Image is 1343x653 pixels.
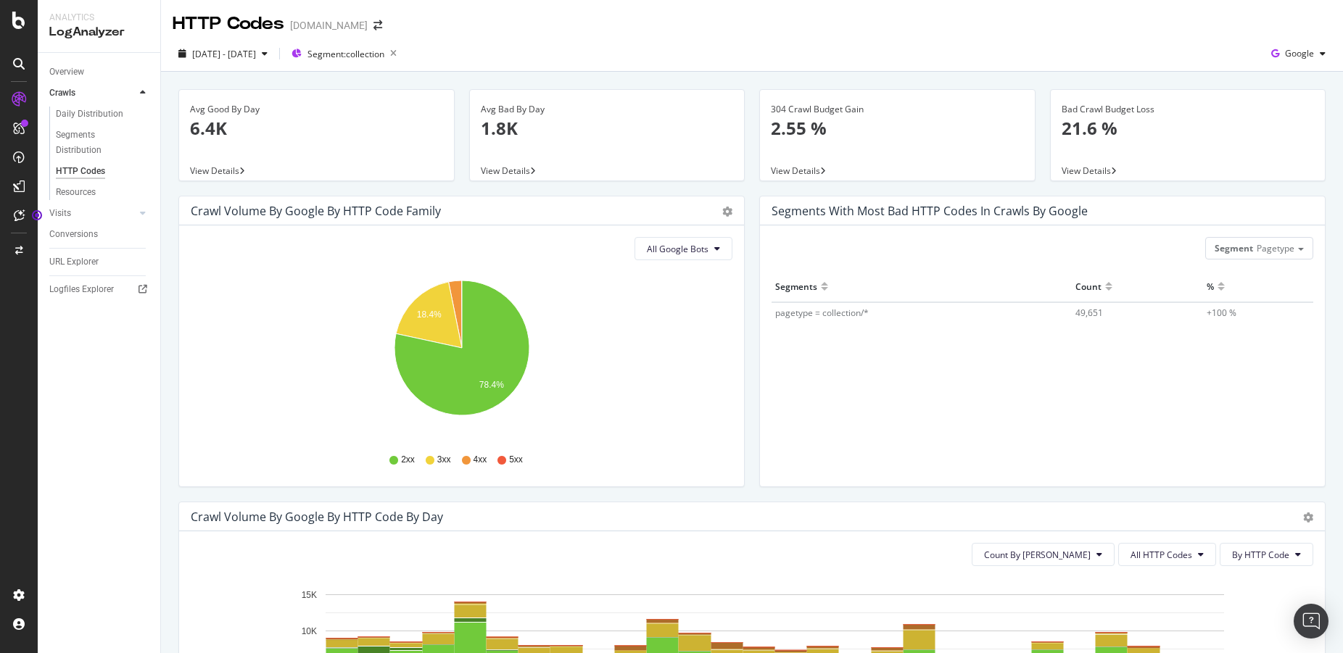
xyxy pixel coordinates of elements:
button: Count By [PERSON_NAME] [972,543,1115,566]
span: 49,651 [1075,307,1103,319]
div: Segments with most bad HTTP codes in Crawls by google [772,204,1088,218]
div: Avg Good By Day [190,103,443,116]
div: gear [1303,512,1313,523]
a: Visits [49,206,136,221]
p: 1.8K [481,116,734,141]
span: Count By Day [984,549,1091,561]
svg: A chart. [191,272,733,440]
button: By HTTP Code [1220,543,1313,566]
a: HTTP Codes [56,164,150,179]
div: arrow-right-arrow-left [373,20,382,30]
div: Segments Distribution [56,128,136,158]
p: 6.4K [190,116,443,141]
span: 4xx [474,454,487,466]
a: Overview [49,65,150,80]
div: Logfiles Explorer [49,282,114,297]
span: View Details [481,165,530,177]
span: All Google Bots [647,243,708,255]
button: [DATE] - [DATE] [173,42,273,65]
a: Resources [56,185,150,200]
text: 15K [302,590,317,600]
text: 10K [302,626,317,636]
span: Segment: collection [307,48,384,60]
div: Analytics [49,12,149,24]
span: Segment [1215,242,1253,254]
div: 304 Crawl Budget Gain [771,103,1024,116]
div: Daily Distribution [56,107,123,122]
a: Conversions [49,227,150,242]
div: HTTP Codes [173,12,284,36]
div: Bad Crawl Budget Loss [1062,103,1315,116]
button: Google [1265,42,1331,65]
div: HTTP Codes [56,164,105,179]
a: Logfiles Explorer [49,282,150,297]
div: Visits [49,206,71,221]
button: All Google Bots [635,237,732,260]
div: [DOMAIN_NAME] [290,18,368,33]
span: 5xx [509,454,523,466]
div: Conversions [49,227,98,242]
span: By HTTP Code [1232,549,1289,561]
span: 3xx [437,454,451,466]
div: Crawls [49,86,75,101]
text: 18.4% [417,310,442,320]
span: Pagetype [1257,242,1294,254]
div: gear [722,207,732,217]
div: Segments [775,275,817,298]
p: 21.6 % [1062,116,1315,141]
div: Overview [49,65,84,80]
div: Resources [56,185,96,200]
div: LogAnalyzer [49,24,149,41]
div: Count [1075,275,1102,298]
span: pagetype = collection/* [775,307,869,319]
a: Segments Distribution [56,128,150,158]
div: Crawl Volume by google by HTTP Code Family [191,204,441,218]
span: View Details [771,165,820,177]
div: Crawl Volume by google by HTTP Code by Day [191,509,443,524]
span: View Details [190,165,239,177]
div: Tooltip anchor [30,209,44,222]
span: +100 % [1207,307,1236,319]
div: Avg Bad By Day [481,103,734,116]
span: 2xx [401,454,415,466]
div: % [1207,275,1214,298]
a: Crawls [49,86,136,101]
a: URL Explorer [49,254,150,270]
text: 78.4% [479,380,504,390]
button: Segment:collection [286,42,402,65]
span: All HTTP Codes [1131,549,1192,561]
button: All HTTP Codes [1118,543,1216,566]
a: Daily Distribution [56,107,150,122]
div: URL Explorer [49,254,99,270]
span: View Details [1062,165,1111,177]
div: Open Intercom Messenger [1294,604,1328,639]
p: 2.55 % [771,116,1024,141]
span: [DATE] - [DATE] [192,48,256,60]
span: Google [1285,47,1314,59]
